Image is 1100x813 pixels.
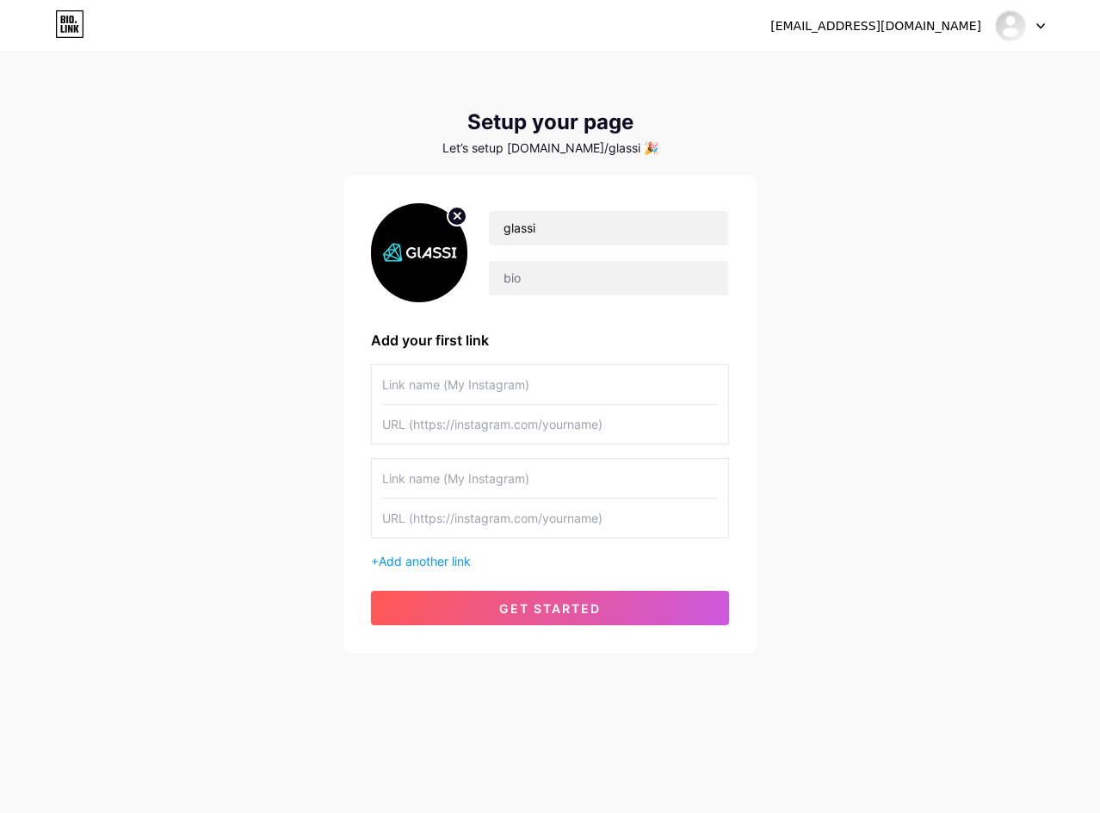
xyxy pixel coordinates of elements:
[379,554,471,568] span: Add another link
[371,591,729,625] button: get started
[371,330,729,351] div: Add your first link
[770,17,981,35] div: [EMAIL_ADDRESS][DOMAIN_NAME]
[371,552,729,570] div: +
[371,203,467,302] img: profile pic
[499,601,601,616] span: get started
[994,9,1027,42] img: glassi
[343,110,757,134] div: Setup your page
[343,141,757,155] div: Let’s setup [DOMAIN_NAME]/glassi 🎉
[489,211,728,245] input: Your name
[382,499,718,537] input: URL (https://instagram.com/yourname)
[382,365,718,404] input: Link name (My Instagram)
[382,405,718,444] input: URL (https://instagram.com/yourname)
[382,459,718,498] input: Link name (My Instagram)
[489,261,728,295] input: bio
